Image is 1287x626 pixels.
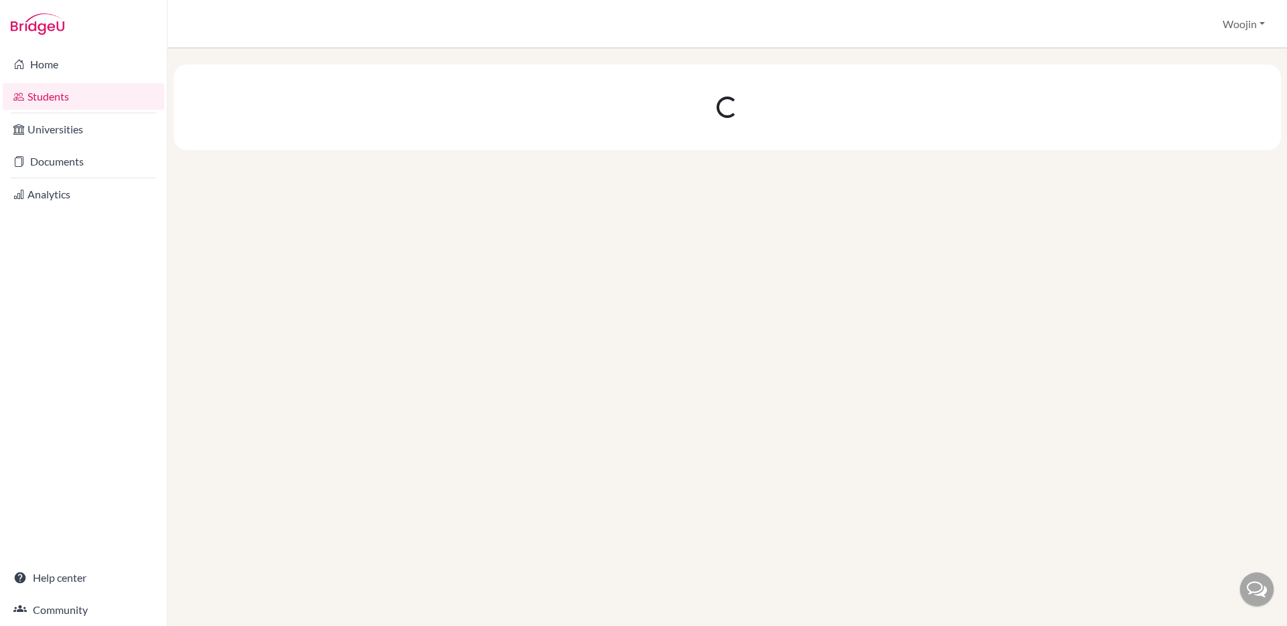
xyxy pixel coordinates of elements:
[3,597,164,623] a: Community
[3,51,164,78] a: Home
[1217,11,1271,37] button: Woojin
[3,116,164,143] a: Universities
[3,83,164,110] a: Students
[3,148,164,175] a: Documents
[11,13,64,35] img: Bridge-U
[3,181,164,208] a: Analytics
[3,564,164,591] a: Help center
